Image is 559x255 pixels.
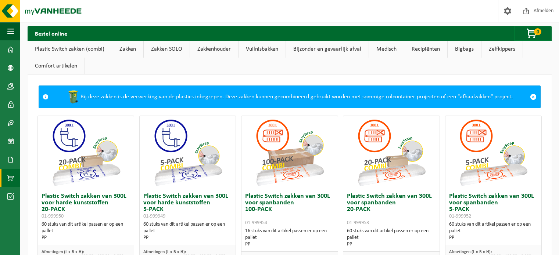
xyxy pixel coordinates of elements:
[449,234,538,241] div: PP
[481,41,523,58] a: Zelfkippers
[448,41,481,58] a: Bigbags
[456,116,530,189] img: 01-999952
[49,116,123,189] img: 01-999950
[404,41,447,58] a: Recipiënten
[190,41,238,58] a: Zakkenhouder
[42,250,84,254] span: Afmetingen (L x B x H):
[245,228,334,248] div: 16 stuks van dit artikel passen er op een pallet
[42,193,130,219] h3: Plastic Switch zakken van 300L voor harde kunststoffen 20-PACK
[347,193,436,226] h3: Plastic Switch zakken van 300L voor spanbanden 20-PACK
[52,86,526,108] div: Bij deze zakken is de verwerking van de plastics inbegrepen. Deze zakken kunnen gecombineerd gebr...
[514,26,551,41] button: 0
[143,221,232,241] div: 60 stuks van dit artikel passen er op een pallet
[42,214,64,219] span: 01-999950
[534,28,541,35] span: 0
[347,228,436,248] div: 60 stuks van dit artikel passen er op een pallet
[449,250,492,254] span: Afmetingen (L x B x H):
[66,90,80,104] img: WB-0240-HPE-GN-50.png
[28,58,85,74] a: Comfort artikelen
[143,234,232,241] div: PP
[112,41,143,58] a: Zakken
[449,221,538,241] div: 60 stuks van dit artikel passen er op een pallet
[42,221,130,241] div: 60 stuks van dit artikel passen er op een pallet
[526,86,540,108] a: Sluit melding
[239,41,286,58] a: Vuilnisbakken
[144,41,190,58] a: Zakken SOLO
[245,193,334,226] h3: Plastic Switch zakken van 300L voor spanbanden 100-PACK
[347,220,369,226] span: 01-999953
[449,214,471,219] span: 01-999952
[28,41,112,58] a: Plastic Switch zakken (combi)
[355,116,428,189] img: 01-999953
[245,241,334,248] div: PP
[253,116,326,189] img: 01-999954
[42,234,130,241] div: PP
[286,41,369,58] a: Bijzonder en gevaarlijk afval
[143,250,186,254] span: Afmetingen (L x B x H):
[347,241,436,248] div: PP
[28,26,75,40] h2: Bestel online
[151,116,225,189] img: 01-999949
[143,214,165,219] span: 01-999949
[143,193,232,219] h3: Plastic Switch zakken van 300L voor harde kunststoffen 5-PACK
[245,220,267,226] span: 01-999954
[369,41,404,58] a: Medisch
[449,193,538,219] h3: Plastic Switch zakken van 300L voor spanbanden 5-PACK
